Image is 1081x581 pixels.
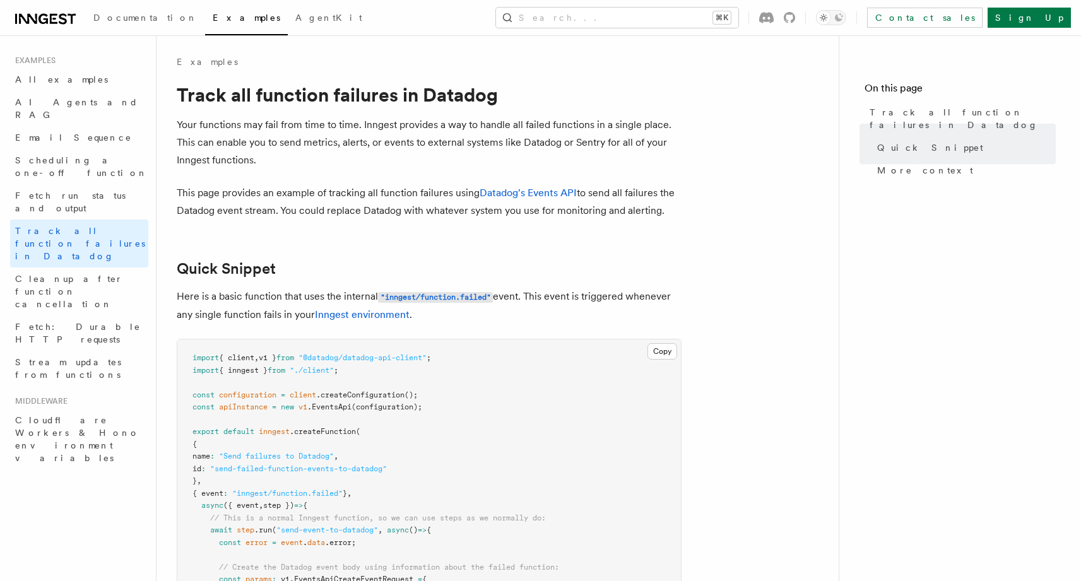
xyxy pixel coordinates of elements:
[254,525,272,534] span: .run
[15,191,126,213] span: Fetch run status and output
[219,402,268,411] span: apiInstance
[201,464,206,473] span: :
[15,132,132,143] span: Email Sequence
[378,290,493,302] a: "inngest/function.failed"
[197,476,201,485] span: ,
[192,366,219,375] span: import
[232,489,343,498] span: "inngest/function.failed"
[334,366,338,375] span: ;
[288,4,370,34] a: AgentKit
[10,315,148,351] a: Fetch: Durable HTTP requests
[988,8,1071,28] a: Sign Up
[259,427,290,436] span: inngest
[303,538,307,547] span: .
[315,308,410,320] a: Inngest environment
[237,525,254,534] span: step
[10,68,148,91] a: All examples
[872,159,1056,182] a: More context
[86,4,205,34] a: Documentation
[351,402,422,411] span: (configuration);
[647,343,677,360] button: Copy
[10,184,148,220] a: Fetch run status and output
[409,525,418,534] span: ()
[877,164,973,177] span: More context
[347,489,351,498] span: ,
[192,440,197,449] span: {
[192,353,219,362] span: import
[210,514,546,522] span: // This is a normal Inngest function, so we can use steps as we normally do:
[343,489,347,498] span: }
[210,464,387,473] span: "send-failed-function-events-to-datadog"
[15,97,138,120] span: AI Agents and RAG
[325,538,356,547] span: .error;
[219,452,334,461] span: "Send failures to Datadog"
[281,390,285,399] span: =
[210,525,232,534] span: await
[213,13,280,23] span: Examples
[316,390,405,399] span: .createConfiguration
[15,274,123,309] span: Cleanup after function cancellation
[192,476,197,485] span: }
[294,501,303,510] span: =>
[177,56,238,68] a: Examples
[418,525,427,534] span: =>
[865,101,1056,136] a: Track all function failures in Datadog
[268,366,285,375] span: from
[356,427,360,436] span: (
[10,267,148,315] a: Cleanup after function cancellation
[210,452,215,461] span: :
[378,292,493,303] code: "inngest/function.failed"
[298,402,307,411] span: v1
[303,501,307,510] span: {
[192,452,210,461] span: name
[205,4,288,35] a: Examples
[223,427,254,436] span: default
[15,322,141,344] span: Fetch: Durable HTTP requests
[93,13,198,23] span: Documentation
[877,141,983,154] span: Quick Snippet
[223,501,259,510] span: ({ event
[223,489,228,498] span: :
[480,187,577,199] a: Datadog's Events API
[867,8,983,28] a: Contact sales
[307,402,351,411] span: .EventsApi
[15,357,121,380] span: Stream updates from functions
[219,390,276,399] span: configuration
[387,525,409,534] span: async
[272,402,276,411] span: =
[872,136,1056,159] a: Quick Snippet
[10,351,148,386] a: Stream updates from functions
[281,402,294,411] span: new
[272,525,276,534] span: (
[10,409,148,469] a: Cloudflare Workers & Hono environment variables
[15,155,148,178] span: Scheduling a one-off function
[276,525,378,534] span: "send-event-to-datadog"
[865,81,1056,101] h4: On this page
[427,525,431,534] span: {
[192,489,223,498] span: { event
[10,220,148,267] a: Track all function failures in Datadog
[177,288,682,324] p: Here is a basic function that uses the internal event. This event is triggered whenever any singl...
[259,353,276,362] span: v1 }
[713,11,731,24] kbd: ⌘K
[259,501,263,510] span: ,
[334,452,338,461] span: ,
[15,415,139,463] span: Cloudflare Workers & Hono environment variables
[272,538,276,547] span: =
[276,353,294,362] span: from
[254,353,259,362] span: ,
[192,464,201,473] span: id
[177,116,682,169] p: Your functions may fail from time to time. Inngest provides a way to handle all failed functions ...
[816,10,846,25] button: Toggle dark mode
[192,390,215,399] span: const
[201,501,223,510] span: async
[15,74,108,85] span: All examples
[263,501,294,510] span: step })
[10,91,148,126] a: AI Agents and RAG
[219,353,254,362] span: { client
[10,56,56,66] span: Examples
[281,538,303,547] span: event
[496,8,738,28] button: Search...⌘K
[10,126,148,149] a: Email Sequence
[219,538,241,547] span: const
